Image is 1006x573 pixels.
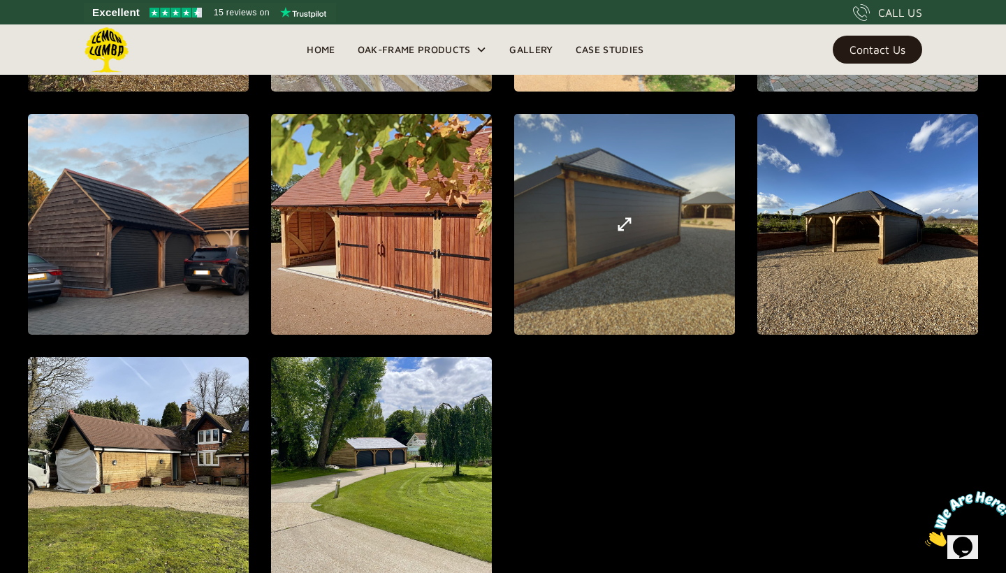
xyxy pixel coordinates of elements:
[850,45,905,55] div: Contact Us
[347,24,499,75] div: Oak-Frame Products
[514,114,735,335] a: open lightbox
[878,4,922,21] div: CALL US
[296,39,346,60] a: Home
[150,8,202,17] img: Trustpilot 4.5 stars
[6,6,92,61] img: Chat attention grabber
[280,7,326,18] img: Trustpilot logo
[92,4,140,21] span: Excellent
[564,39,655,60] a: Case Studies
[214,4,270,21] span: 15 reviews on
[853,4,922,21] a: CALL US
[919,486,1006,552] iframe: chat widget
[757,114,978,335] a: open lightbox
[271,114,492,335] a: open lightbox
[833,36,922,64] a: Contact Us
[28,114,249,335] a: open lightbox
[84,3,336,22] a: See Lemon Lumba reviews on Trustpilot
[6,6,11,17] span: 1
[358,41,471,58] div: Oak-Frame Products
[498,39,564,60] a: Gallery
